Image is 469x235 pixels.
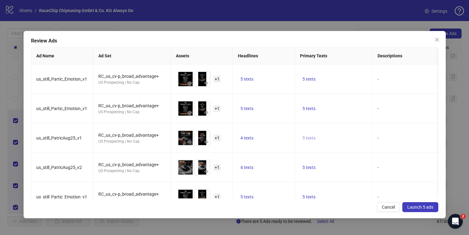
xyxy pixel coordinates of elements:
[187,140,192,144] span: eye
[98,102,166,109] div: RC_us_cv-p_broad_advantage+
[98,73,166,80] div: RC_us_cv-p_broad_advantage+
[213,193,221,200] span: + 1
[295,47,373,64] th: Primary Texts
[407,205,433,210] span: Launch 5 ads
[36,77,87,82] span: us_still_Partic_Emotion_v1
[233,47,295,64] th: Headlines
[373,47,450,64] th: Descriptions
[240,165,253,170] span: 4 texts
[300,193,318,201] button: 5 texts
[36,194,87,199] span: us_still_Partic_Emotion_v1
[302,77,315,82] span: 5 texts
[377,106,379,111] span: -
[203,138,210,146] button: Preview
[178,189,193,205] img: Asset 1
[213,135,221,141] span: + 1
[194,71,210,87] img: Asset 2
[31,47,93,64] th: Ad Name
[377,135,379,140] span: -
[302,106,315,111] span: 5 texts
[377,194,379,199] span: -
[98,191,166,197] div: RC_us_cv-p_broad_advantage+
[300,134,318,142] button: 5 texts
[178,160,193,175] img: Asset 1
[213,105,221,112] span: + 1
[186,109,193,116] button: Preview
[300,105,318,112] button: 5 texts
[302,135,315,140] span: 5 texts
[98,139,166,144] div: US Prospecting | No Cap
[213,164,221,171] span: + 1
[377,77,379,82] span: -
[36,106,87,111] span: us_still_Partic_Emotion_v1
[213,76,221,82] span: + 1
[186,138,193,146] button: Preview
[186,79,193,87] button: Preview
[382,205,395,210] span: Cancel
[434,37,439,42] span: close
[178,130,193,146] img: Asset 1
[93,47,171,64] th: Ad Set
[186,168,193,175] button: Preview
[194,189,210,205] img: Asset 2
[194,130,210,146] img: Asset 2
[302,165,315,170] span: 5 texts
[187,110,192,115] span: eye
[98,197,166,203] div: US Prospecting | No Cap
[98,80,166,86] div: US Prospecting | No Cap
[300,75,318,83] button: 5 texts
[302,194,315,199] span: 5 texts
[171,47,233,64] th: Assets
[204,169,208,174] span: eye
[448,214,463,229] iframe: Intercom live chat
[204,140,208,144] span: eye
[377,165,379,170] span: -
[204,81,208,85] span: eye
[238,75,256,83] button: 5 texts
[178,101,193,116] img: Asset 1
[377,202,400,212] button: Cancel
[187,169,192,174] span: eye
[203,168,210,175] button: Preview
[36,165,82,170] span: us_still_PatricAug25_v2
[36,135,82,140] span: us_still_PatricAug25_v1
[240,77,253,82] span: 5 texts
[203,109,210,116] button: Preview
[432,35,442,45] button: Close
[240,194,253,199] span: 5 texts
[203,79,210,87] button: Preview
[98,109,166,115] div: US Prospecting | No Cap
[98,132,166,139] div: RC_us_cv-p_broad_advantage+
[238,134,256,142] button: 4 texts
[186,197,193,205] button: Preview
[178,71,193,87] img: Asset 1
[31,37,438,45] div: Review Ads
[187,81,192,85] span: eye
[204,110,208,115] span: eye
[300,164,318,171] button: 5 texts
[98,161,166,168] div: RC_us_cv-p_broad_advantage+
[238,193,256,201] button: 5 texts
[238,105,256,112] button: 5 texts
[238,164,256,171] button: 4 texts
[402,202,438,212] button: Launch 5 ads
[194,160,210,175] img: Asset 2
[98,168,166,174] div: US Prospecting | No Cap
[240,106,253,111] span: 5 texts
[240,135,253,140] span: 4 texts
[203,197,210,205] button: Preview
[461,214,466,219] span: 2
[194,101,210,116] img: Asset 2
